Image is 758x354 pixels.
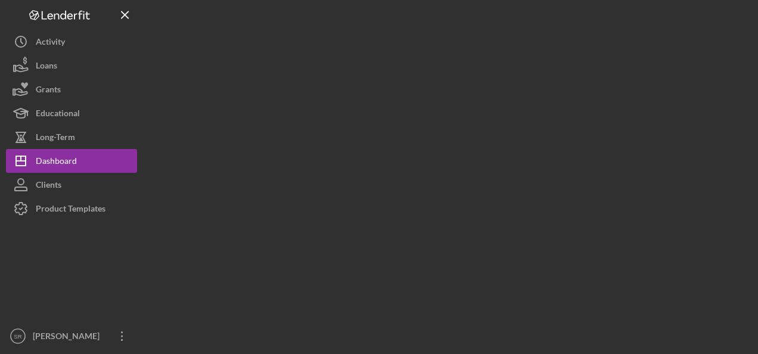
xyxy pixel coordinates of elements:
[36,77,61,104] div: Grants
[36,149,77,176] div: Dashboard
[36,125,75,152] div: Long-Term
[6,30,137,54] button: Activity
[36,54,57,80] div: Loans
[36,30,65,57] div: Activity
[6,101,137,125] button: Educational
[6,77,137,101] button: Grants
[14,333,21,340] text: SR
[6,197,137,221] button: Product Templates
[6,149,137,173] button: Dashboard
[36,173,61,200] div: Clients
[6,54,137,77] button: Loans
[6,173,137,197] button: Clients
[6,125,137,149] button: Long-Term
[30,324,107,351] div: [PERSON_NAME]
[36,101,80,128] div: Educational
[36,197,105,223] div: Product Templates
[6,324,137,348] button: SR[PERSON_NAME]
